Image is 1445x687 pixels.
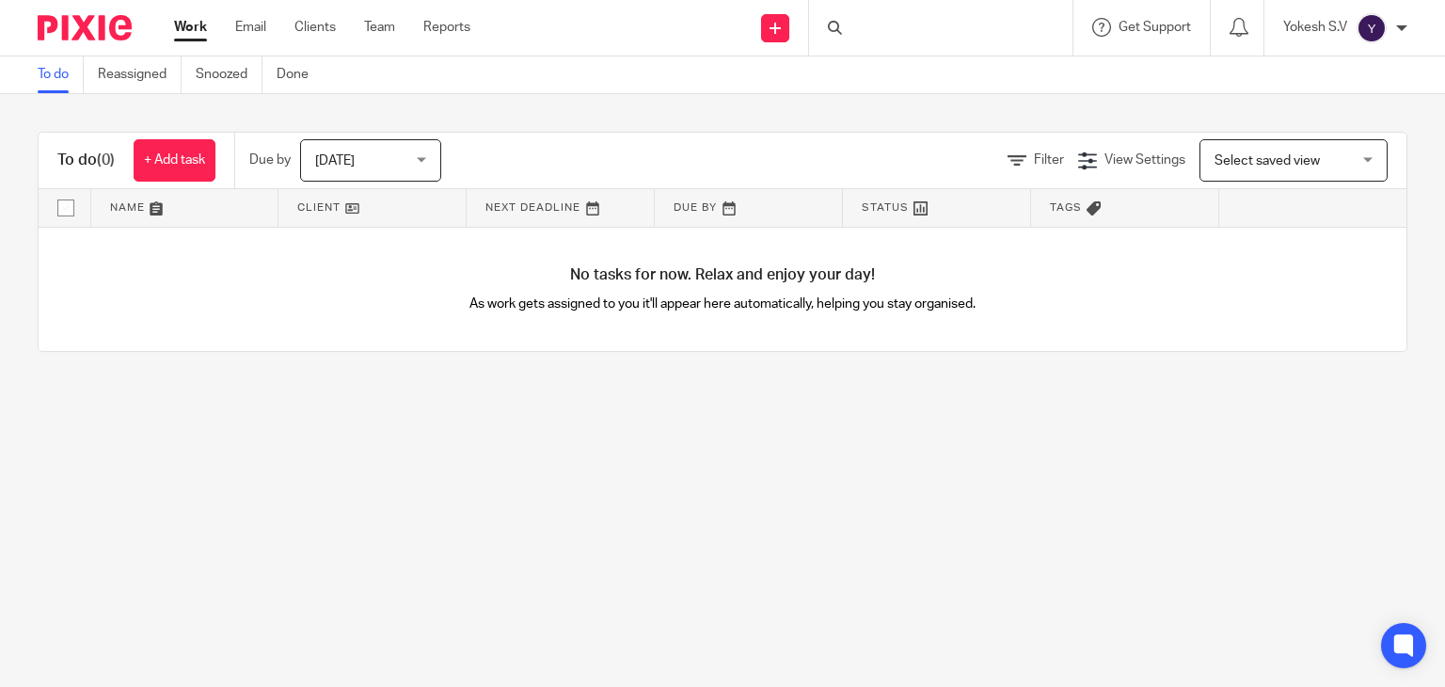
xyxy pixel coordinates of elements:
h4: No tasks for now. Relax and enjoy your day! [39,265,1406,285]
span: Get Support [1119,21,1191,34]
span: Filter [1034,153,1064,167]
img: svg%3E [1357,13,1387,43]
a: Snoozed [196,56,262,93]
a: Team [364,18,395,37]
a: Work [174,18,207,37]
a: To do [38,56,84,93]
a: Clients [294,18,336,37]
a: Reassigned [98,56,182,93]
span: [DATE] [315,154,355,168]
a: + Add task [134,139,215,182]
span: Select saved view [1215,154,1320,168]
p: Yokesh S.V [1283,18,1347,37]
span: View Settings [1104,153,1185,167]
a: Email [235,18,266,37]
h1: To do [57,151,115,170]
p: As work gets assigned to you it'll appear here automatically, helping you stay organised. [381,295,1065,313]
span: (0) [97,152,115,168]
img: Pixie [38,15,132,40]
span: Tags [1050,202,1082,213]
a: Done [277,56,323,93]
p: Due by [249,151,291,169]
a: Reports [423,18,470,37]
